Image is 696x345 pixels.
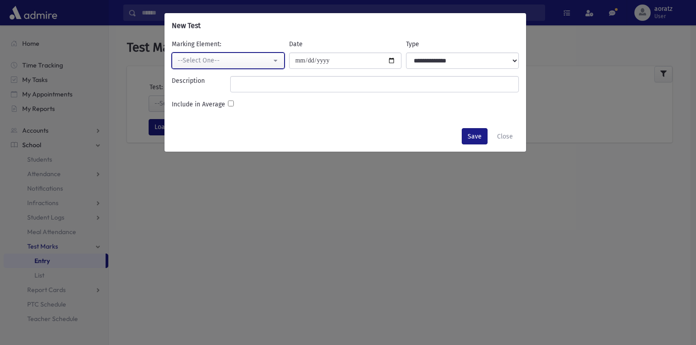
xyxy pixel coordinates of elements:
[406,39,419,49] label: Type
[289,39,303,49] label: Date
[491,128,519,144] button: Close
[172,39,221,49] label: Marking Element:
[178,56,271,65] div: --Select One--
[172,53,285,69] button: --Select One--
[172,20,201,31] h6: New Test
[169,76,228,89] label: Description
[169,100,228,109] label: Include in Average
[462,128,488,144] button: Save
